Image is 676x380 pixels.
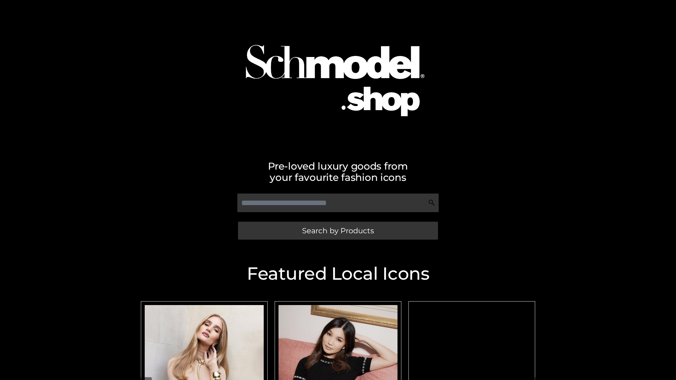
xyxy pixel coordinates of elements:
[137,160,539,183] h2: Pre-loved luxury goods from your favourite fashion icons
[428,199,435,206] img: Search Icon
[137,265,539,283] h2: Featured Local Icons​
[238,222,438,240] a: Search by Products
[302,227,374,234] span: Search by Products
